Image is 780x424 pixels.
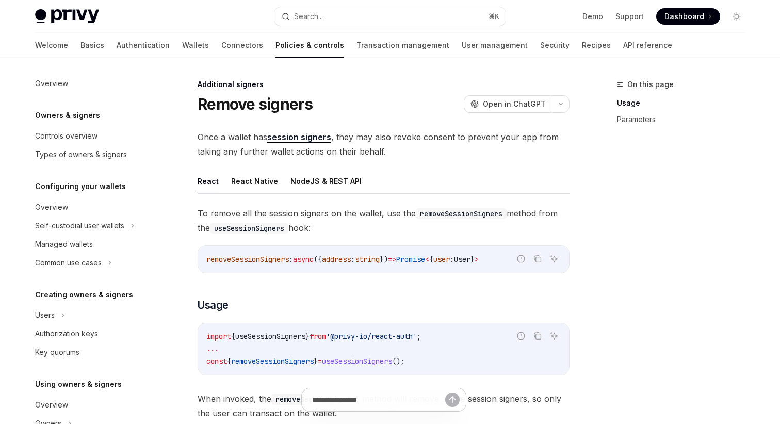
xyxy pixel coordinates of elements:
[117,33,170,58] a: Authentication
[35,109,100,122] h5: Owners & signers
[198,95,313,113] h1: Remove signers
[314,255,322,264] span: ({
[198,79,570,90] div: Additional signers
[198,130,570,159] span: Once a wallet has , they may also revoke consent to prevent your app from taking any further wall...
[627,78,674,91] span: On this page
[267,132,331,143] a: session signers
[464,95,552,113] button: Open in ChatGPT
[664,11,704,22] span: Dashboard
[35,201,68,213] div: Overview
[27,127,159,145] a: Controls overview
[27,235,159,253] a: Managed wallets
[531,252,544,265] button: Copy the contents from the code block
[445,393,460,407] button: Send message
[35,9,99,24] img: light logo
[27,343,159,362] a: Key quorums
[417,332,421,341] span: ;
[35,33,68,58] a: Welcome
[356,33,449,58] a: Transaction management
[582,33,611,58] a: Recipes
[429,255,433,264] span: {
[231,357,314,366] span: removeSessionSigners
[198,206,570,235] span: To remove all the session signers on the wallet, use the method from the hook:
[27,198,159,216] a: Overview
[206,255,289,264] span: removeSessionSigners
[450,255,454,264] span: :
[514,252,528,265] button: Report incorrect code
[35,378,122,391] h5: Using owners & signers
[425,255,429,264] span: <
[289,255,293,264] span: :
[416,208,507,219] code: removeSessionSigners
[547,329,561,343] button: Ask AI
[235,332,305,341] span: useSessionSigners
[617,95,753,111] a: Usage
[728,8,745,25] button: Toggle dark mode
[454,255,470,264] span: User
[80,33,104,58] a: Basics
[293,255,314,264] span: async
[547,252,561,265] button: Ask AI
[35,289,133,301] h5: Creating owners & signers
[318,357,322,366] span: =
[615,11,644,22] a: Support
[396,255,425,264] span: Promise
[531,329,544,343] button: Copy the contents from the code block
[210,223,288,234] code: useSessionSigners
[274,7,506,26] button: Search...⌘K
[314,357,318,366] span: }
[290,169,362,193] button: NodeJS & REST API
[27,325,159,343] a: Authorization keys
[35,399,68,411] div: Overview
[322,255,351,264] span: address
[326,332,417,341] span: '@privy-io/react-auth'
[35,257,102,269] div: Common use cases
[433,255,450,264] span: user
[582,11,603,22] a: Demo
[322,357,392,366] span: useSessionSigners
[206,332,231,341] span: import
[305,332,310,341] span: }
[623,33,672,58] a: API reference
[35,77,68,90] div: Overview
[182,33,209,58] a: Wallets
[206,344,219,353] span: ...
[355,255,380,264] span: string
[227,357,231,366] span: {
[462,33,528,58] a: User management
[351,255,355,264] span: :
[388,255,396,264] span: =>
[470,255,475,264] span: }
[656,8,720,25] a: Dashboard
[35,238,93,250] div: Managed wallets
[27,396,159,414] a: Overview
[310,332,326,341] span: from
[27,74,159,93] a: Overview
[27,145,159,164] a: Types of owners & signers
[540,33,570,58] a: Security
[198,169,219,193] button: React
[35,346,79,359] div: Key quorums
[231,332,235,341] span: {
[392,357,404,366] span: ();
[35,219,124,232] div: Self-custodial user wallets
[231,169,278,193] button: React Native
[35,148,127,161] div: Types of owners & signers
[35,180,126,193] h5: Configuring your wallets
[206,357,227,366] span: const
[380,255,388,264] span: })
[294,10,323,23] div: Search...
[198,298,229,312] span: Usage
[489,12,499,21] span: ⌘ K
[35,309,55,321] div: Users
[35,130,98,142] div: Controls overview
[483,99,546,109] span: Open in ChatGPT
[221,33,263,58] a: Connectors
[475,255,479,264] span: >
[35,328,98,340] div: Authorization keys
[275,33,344,58] a: Policies & controls
[514,329,528,343] button: Report incorrect code
[617,111,753,128] a: Parameters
